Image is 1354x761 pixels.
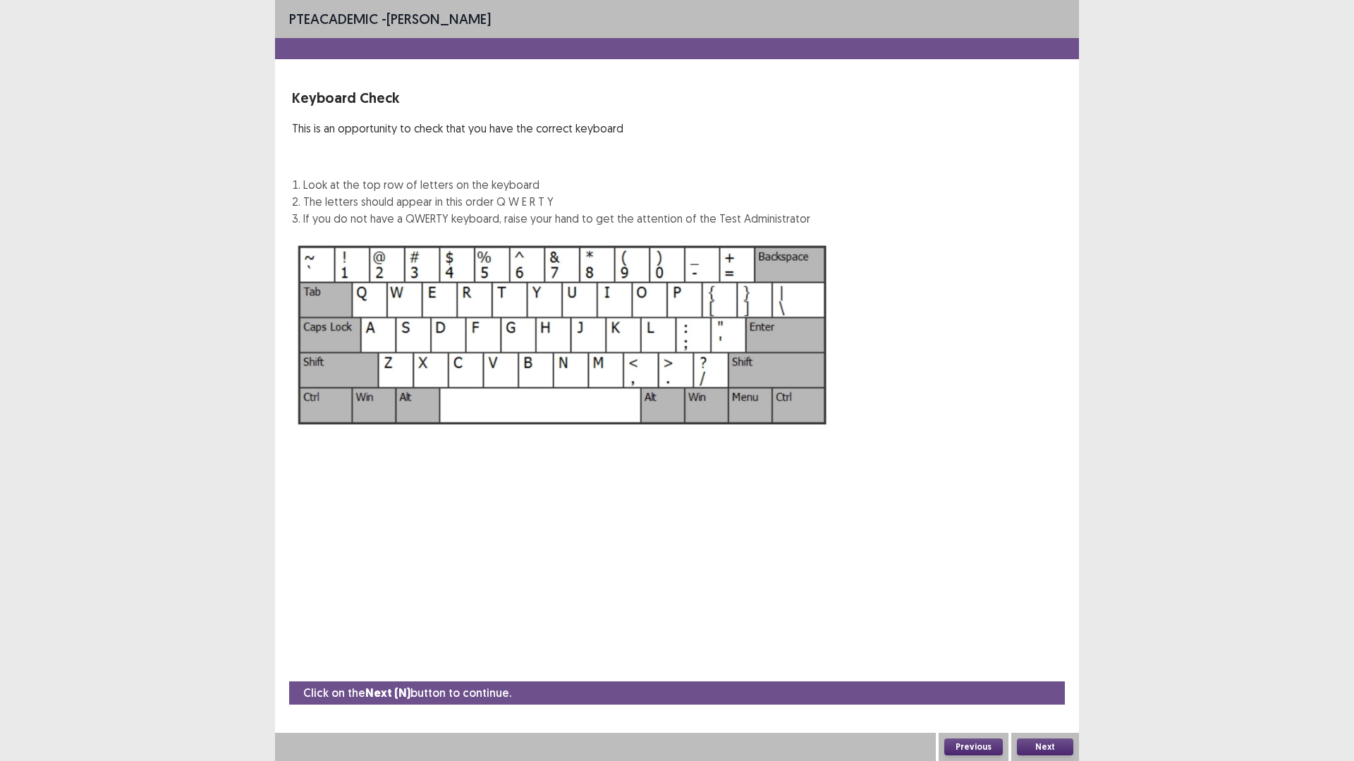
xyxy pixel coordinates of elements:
p: Click on the button to continue. [303,684,511,702]
li: Look at the top row of letters on the keyboard [303,176,810,193]
strong: Next (N) [365,686,410,700]
p: This is an opportunity to check that you have the correct keyboard [292,120,810,137]
img: Keyboard Image [292,238,834,432]
span: PTE academic [289,10,378,27]
li: The letters should appear in this order Q W E R T Y [303,193,810,210]
p: Keyboard Check [292,87,810,109]
button: Previous [944,738,1003,755]
li: If you do not have a QWERTY keyboard, raise your hand to get the attention of the Test Administrator [303,210,810,227]
p: - [PERSON_NAME] [289,8,491,30]
button: Next [1017,738,1073,755]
